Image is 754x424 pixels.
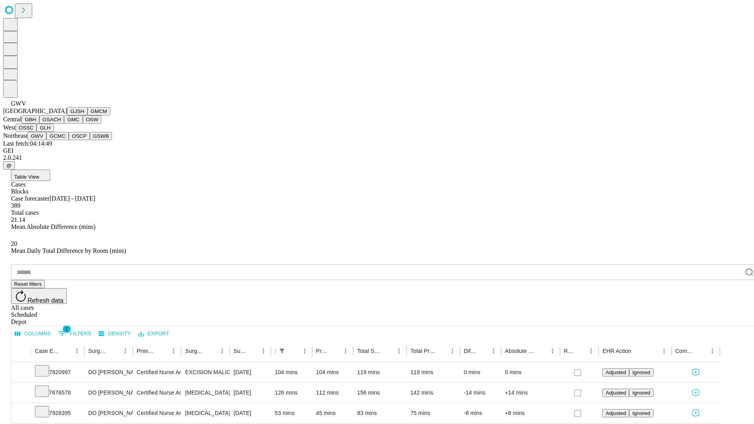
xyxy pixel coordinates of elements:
[11,202,20,209] span: 389
[477,345,488,356] button: Sort
[707,345,718,356] button: Menu
[410,403,456,423] div: 75 mins
[234,403,267,423] div: [DATE]
[234,348,246,354] div: Surgery Date
[464,362,497,382] div: 0 mins
[602,389,629,397] button: Adjusted
[382,345,393,356] button: Sort
[3,161,15,170] button: @
[206,345,217,356] button: Sort
[276,345,287,356] div: 1 active filter
[3,124,16,131] span: West
[88,403,129,423] div: DO [PERSON_NAME] [PERSON_NAME] Do
[11,209,38,216] span: Total cases
[629,409,653,417] button: Ignored
[137,383,177,403] div: Certified Nurse Anesthetist
[464,383,497,403] div: -14 mins
[137,348,156,354] div: Primary Service
[575,345,586,356] button: Sort
[247,345,258,356] button: Sort
[488,345,499,356] button: Menu
[11,195,49,202] span: Case forecaster
[659,345,670,356] button: Menu
[564,348,574,354] div: Resolved in EHR
[35,383,81,403] div: 7676578
[606,369,626,375] span: Adjusted
[11,240,17,247] span: 20
[3,140,52,147] span: Last fetch: 04:14:49
[83,115,102,124] button: OSW
[276,345,287,356] button: Show filters
[505,362,556,382] div: 0 mins
[675,348,695,354] div: Comments
[185,383,225,403] div: [MEDICAL_DATA]
[316,348,329,354] div: Predicted In Room Duration
[275,362,308,382] div: 104 mins
[137,362,177,382] div: Certified Nurse Anesthetist
[602,409,629,417] button: Adjusted
[217,345,228,356] button: Menu
[606,410,626,416] span: Adjusted
[505,403,556,423] div: +8 mins
[120,345,131,356] button: Menu
[357,348,382,354] div: Total Scheduled Duration
[696,345,707,356] button: Sort
[15,407,27,420] button: Expand
[3,132,27,139] span: Northeast
[606,390,626,396] span: Adjusted
[88,362,129,382] div: DO [PERSON_NAME] [PERSON_NAME] Do
[71,345,82,356] button: Menu
[168,345,179,356] button: Menu
[88,383,129,403] div: DO [PERSON_NAME] [PERSON_NAME] Do
[3,108,67,114] span: [GEOGRAPHIC_DATA]
[11,170,50,181] button: Table View
[393,345,404,356] button: Menu
[410,348,435,354] div: Total Predicted Duration
[22,115,39,124] button: GBH
[35,403,81,423] div: 7928395
[632,369,650,375] span: Ignored
[299,345,310,356] button: Menu
[11,247,126,254] span: Mean Daily Total Difference by Room (mins)
[275,383,308,403] div: 126 mins
[357,362,403,382] div: 119 mins
[185,403,225,423] div: [MEDICAL_DATA] DIRECT WITH [MEDICAL_DATA]
[64,115,82,124] button: GMC
[37,124,53,132] button: GLH
[13,328,53,340] button: Select columns
[464,348,476,354] div: Difference
[586,345,597,356] button: Menu
[185,348,205,354] div: Surgery Name
[3,154,751,161] div: 2.0.241
[447,345,458,356] button: Menu
[15,366,27,380] button: Expand
[464,403,497,423] div: -8 mins
[63,325,71,333] span: 1
[234,383,267,403] div: [DATE]
[288,345,299,356] button: Sort
[67,107,88,115] button: GJSH
[316,383,350,403] div: 112 mins
[56,327,93,340] button: Show filters
[88,348,108,354] div: Surgeon Name
[275,403,308,423] div: 53 mins
[258,345,269,356] button: Menu
[629,389,653,397] button: Ignored
[15,386,27,400] button: Expand
[602,368,629,376] button: Adjusted
[316,362,350,382] div: 104 mins
[505,383,556,403] div: +14 mins
[3,116,22,122] span: Central
[340,345,351,356] button: Menu
[234,362,267,382] div: [DATE]
[109,345,120,356] button: Sort
[11,216,25,223] span: 21.14
[11,288,67,304] button: Refresh data
[357,383,403,403] div: 156 mins
[629,368,653,376] button: Ignored
[11,223,95,230] span: Mean Absolute Difference (mins)
[49,195,95,202] span: [DATE] - [DATE]
[329,345,340,356] button: Sort
[316,403,350,423] div: 45 mins
[410,362,456,382] div: 119 mins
